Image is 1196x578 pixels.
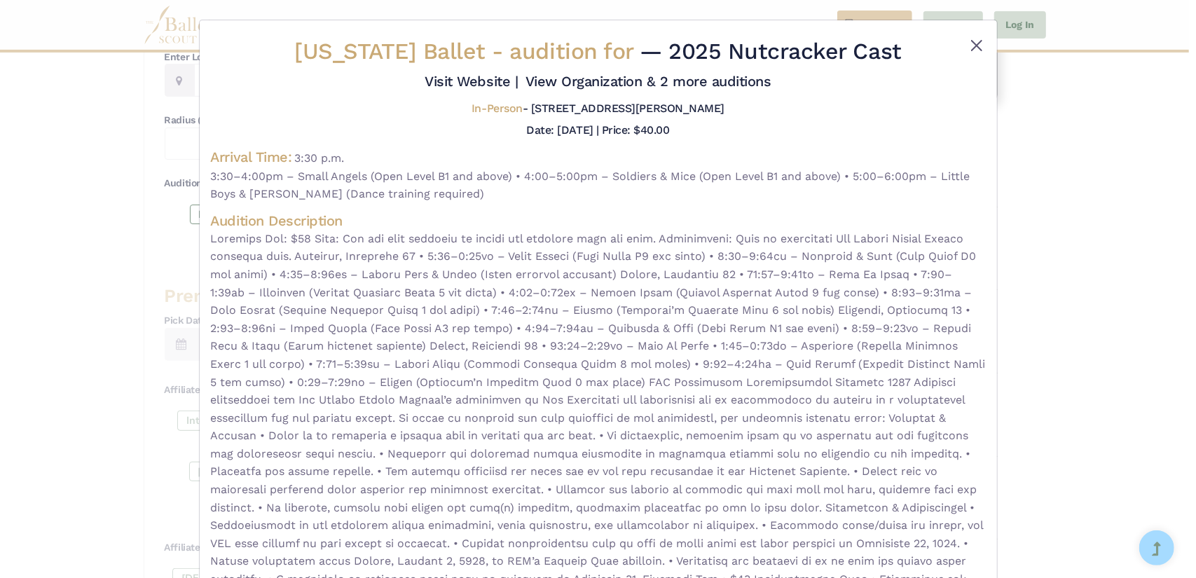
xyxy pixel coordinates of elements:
span: [US_STATE] Ballet - [294,38,640,64]
span: 3:30–4:00pm – Small Angels (Open Level B1 and above) • 4:00–5:00pm – Soldiers & Mice (Open Level ... [211,167,986,203]
h5: Price: $40.00 [602,123,670,137]
h4: Audition Description [211,212,986,230]
button: Close [968,37,985,54]
h5: Date: [DATE] | [526,123,598,137]
h4: Arrival Time: [211,149,292,165]
span: — 2025 Nutcracker Cast [640,38,901,64]
a: Visit Website | [425,73,518,90]
span: In-Person [472,102,523,115]
span: 3:30 p.m. [294,151,344,165]
span: audition for [510,38,633,64]
a: View Organization & 2 more auditions [525,73,771,90]
h5: - [STREET_ADDRESS][PERSON_NAME] [472,102,724,116]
